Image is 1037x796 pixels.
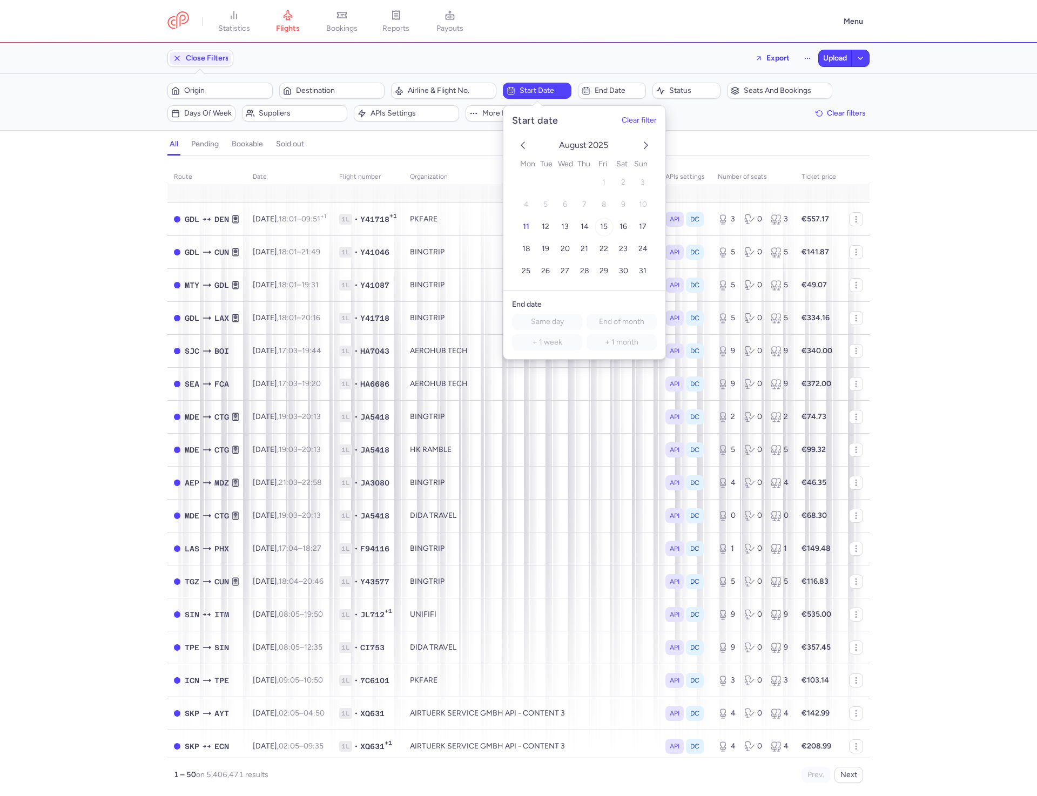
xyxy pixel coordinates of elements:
[619,267,628,276] span: 30
[621,178,625,187] span: 2
[771,412,789,422] div: 2
[690,313,699,323] span: DC
[575,240,594,259] button: 21
[621,200,625,210] span: 9
[690,346,699,356] span: DC
[522,245,530,254] span: 18
[339,477,352,488] span: 1L
[253,214,326,224] span: [DATE],
[279,214,326,224] span: –
[339,379,352,389] span: 1L
[670,313,679,323] span: API
[360,313,389,323] span: Y41718
[466,105,534,122] button: More filters
[520,86,567,95] span: Start date
[771,247,789,258] div: 5
[253,247,320,257] span: [DATE],
[524,200,529,210] span: 4
[279,247,297,257] time: 18:01
[819,50,851,66] button: Upload
[543,200,548,210] span: 5
[360,477,389,488] span: JA3080
[185,444,199,456] span: MDE
[602,200,607,210] span: 8
[744,543,762,554] div: 0
[802,379,831,388] strong: €372.00
[516,139,529,154] button: previous month
[279,214,297,224] time: 18:01
[436,24,463,33] span: payouts
[214,378,229,390] span: FCA
[503,83,571,99] button: Start date
[556,262,575,281] button: 27
[360,214,389,225] span: Y41718
[634,240,652,259] button: 24
[512,114,558,127] h5: Start date
[360,543,389,554] span: F94116
[837,11,870,32] button: Menu
[339,247,352,258] span: 1L
[634,173,652,192] button: 3
[517,262,536,281] button: 25
[253,412,321,421] span: [DATE],
[771,543,789,554] div: 1
[403,169,659,185] th: organization
[595,173,614,192] button: 1
[771,510,789,521] div: 0
[512,314,582,330] button: Same day
[602,178,605,187] span: 1
[482,109,530,118] span: More filters
[360,280,389,291] span: Y41087
[279,313,297,322] time: 18:01
[561,222,569,232] span: 13
[512,300,657,309] h6: End date
[639,267,647,276] span: 31
[167,83,273,99] button: Origin
[556,195,575,214] button: 6
[575,218,594,237] button: 14
[536,262,555,281] button: 26
[581,245,588,254] span: 21
[354,412,358,422] span: •
[279,83,385,99] button: Destination
[670,247,679,258] span: API
[766,54,790,62] span: Export
[253,511,321,520] span: [DATE],
[522,267,530,276] span: 25
[214,510,229,522] span: CTG
[580,267,589,276] span: 28
[214,444,229,456] span: CTG
[354,444,358,455] span: •
[403,203,659,235] td: PKFARE
[253,280,319,289] span: [DATE],
[339,313,352,323] span: 1L
[360,510,389,521] span: JA5418
[302,445,321,454] time: 20:13
[600,245,608,254] span: 22
[403,301,659,334] td: BINGTRIP
[595,262,614,281] button: 29
[619,222,627,232] span: 16
[542,245,549,254] span: 19
[214,477,229,489] span: MDZ
[536,240,555,259] button: 19
[634,262,652,281] button: 31
[575,262,594,281] button: 28
[371,109,455,118] span: APIs settings
[276,24,300,33] span: flights
[389,212,397,223] span: +1
[670,214,679,225] span: API
[354,477,358,488] span: •
[214,312,229,324] span: LAX
[718,313,736,323] div: 5
[185,543,199,555] span: LAS
[802,280,827,289] strong: €49.07
[232,139,263,149] h4: bookable
[354,543,358,554] span: •
[301,214,326,224] time: 09:51
[690,477,699,488] span: DC
[517,218,536,237] button: 11
[711,169,795,185] th: number of seats
[360,444,389,455] span: JA5418
[556,240,575,259] button: 20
